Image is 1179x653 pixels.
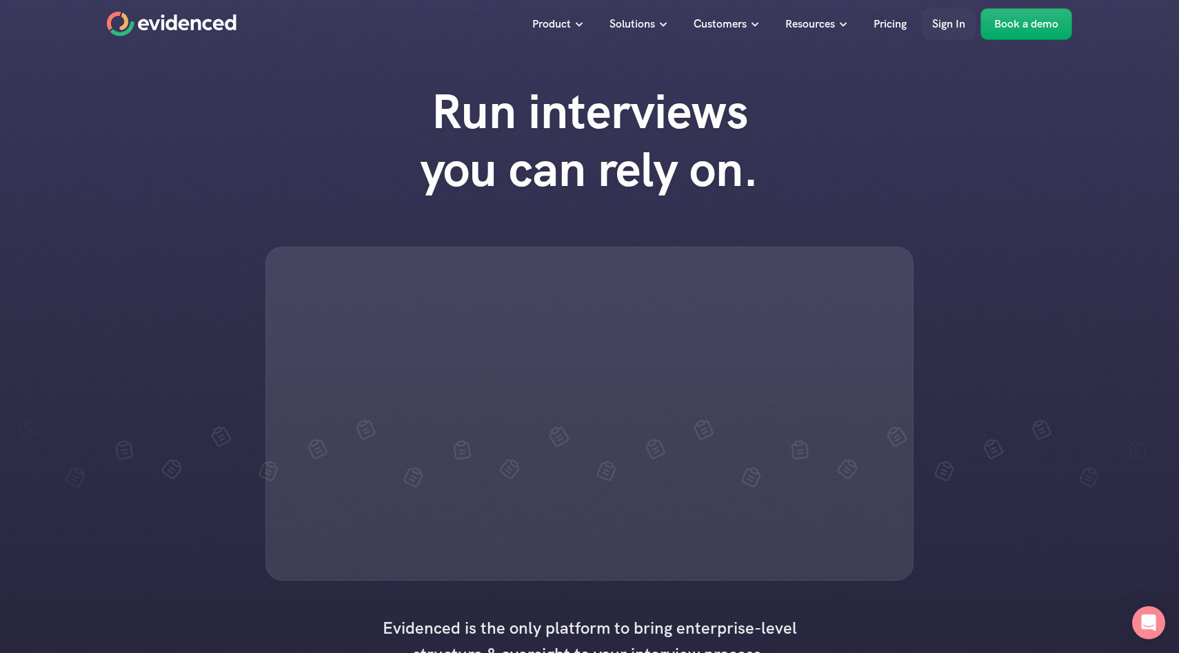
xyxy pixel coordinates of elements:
[922,8,976,40] a: Sign In
[994,15,1058,33] p: Book a demo
[609,15,655,33] p: Solutions
[107,12,236,37] a: Home
[874,15,907,33] p: Pricing
[980,8,1072,40] a: Book a demo
[863,8,917,40] a: Pricing
[932,15,965,33] p: Sign In
[785,15,835,33] p: Resources
[694,15,747,33] p: Customers
[1132,606,1165,639] div: Open Intercom Messenger
[393,83,786,198] h1: Run interviews you can rely on.
[532,15,571,33] p: Product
